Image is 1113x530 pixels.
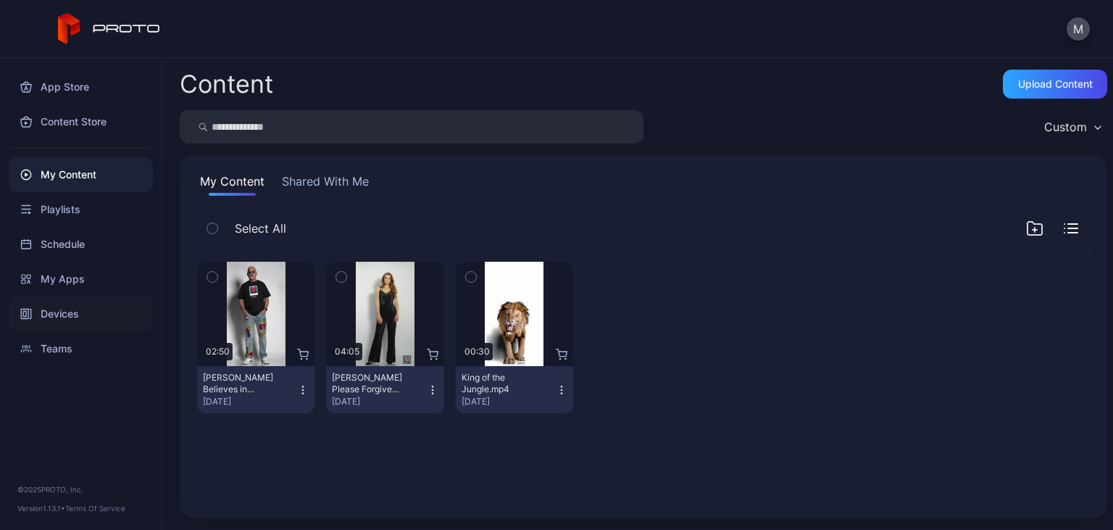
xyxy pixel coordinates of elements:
[1037,110,1107,144] button: Custom
[462,396,556,407] div: [DATE]
[203,372,283,395] div: Howie Mandel Believes in Proto.mp4
[65,504,125,513] a: Terms Of Service
[1044,120,1087,134] div: Custom
[1018,78,1093,90] div: Upload Content
[279,173,372,196] button: Shared With Me
[180,72,273,96] div: Content
[9,331,153,366] a: Teams
[1003,70,1107,99] button: Upload Content
[332,372,412,395] div: Adeline Mocke's Please Forgive Me.mp4
[9,70,153,104] a: App Store
[462,372,541,395] div: King of the Jungle.mp4
[326,366,443,413] button: [PERSON_NAME] Please Forgive Me.mp4[DATE]
[9,262,153,297] a: My Apps
[9,104,153,139] a: Content Store
[332,396,426,407] div: [DATE]
[197,366,314,413] button: [PERSON_NAME] Believes in Proto.mp4[DATE]
[9,227,153,262] a: Schedule
[197,173,267,196] button: My Content
[9,192,153,227] a: Playlists
[9,297,153,331] a: Devices
[17,484,144,495] div: © 2025 PROTO, Inc.
[1067,17,1090,41] button: M
[456,366,573,413] button: King of the Jungle.mp4[DATE]
[9,157,153,192] a: My Content
[235,220,286,237] span: Select All
[17,504,65,513] span: Version 1.13.1 •
[203,396,297,407] div: [DATE]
